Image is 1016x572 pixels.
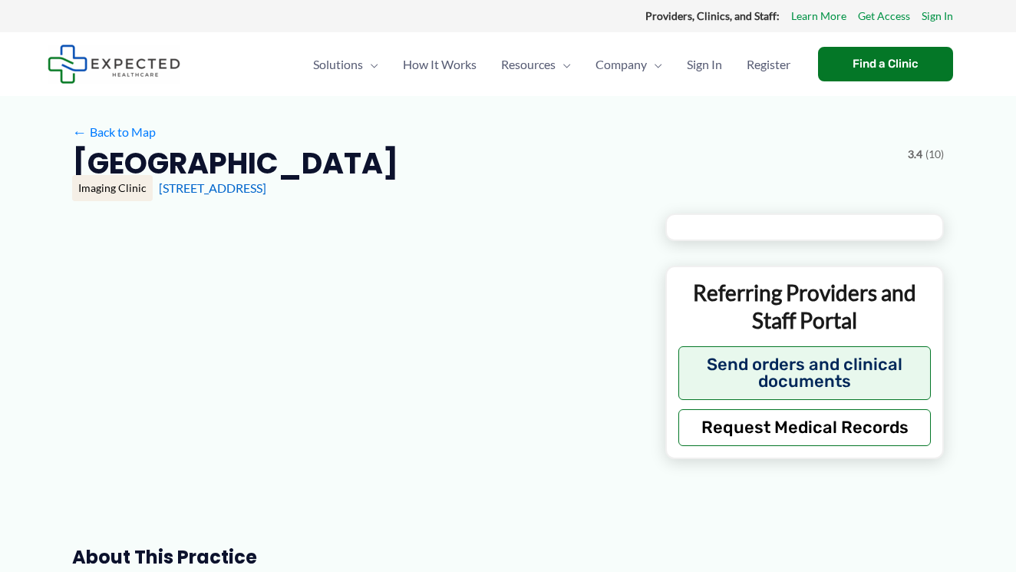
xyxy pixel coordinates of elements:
span: Sign In [687,38,722,91]
a: ←Back to Map [72,121,156,144]
span: Resources [501,38,556,91]
span: 3.4 [908,144,922,164]
a: Register [734,38,803,91]
a: [STREET_ADDRESS] [159,180,266,195]
a: Sign In [675,38,734,91]
span: Menu Toggle [363,38,378,91]
a: SolutionsMenu Toggle [301,38,391,91]
div: Imaging Clinic [72,175,153,201]
a: Find a Clinic [818,47,953,81]
span: Menu Toggle [556,38,571,91]
span: ← [72,124,87,139]
a: How It Works [391,38,489,91]
span: Company [595,38,647,91]
strong: Providers, Clinics, and Staff: [645,9,780,22]
h3: About this practice [72,545,641,569]
h2: [GEOGRAPHIC_DATA] [72,144,398,182]
a: CompanyMenu Toggle [583,38,675,91]
img: Expected Healthcare Logo - side, dark font, small [48,45,180,84]
button: Send orders and clinical documents [678,346,931,400]
nav: Primary Site Navigation [301,38,803,91]
span: Register [747,38,790,91]
a: Sign In [922,6,953,26]
span: (10) [925,144,944,164]
button: Request Medical Records [678,409,931,446]
span: Solutions [313,38,363,91]
a: Learn More [791,6,846,26]
span: Menu Toggle [647,38,662,91]
a: Get Access [858,6,910,26]
span: How It Works [403,38,477,91]
p: Referring Providers and Staff Portal [678,279,931,335]
a: ResourcesMenu Toggle [489,38,583,91]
